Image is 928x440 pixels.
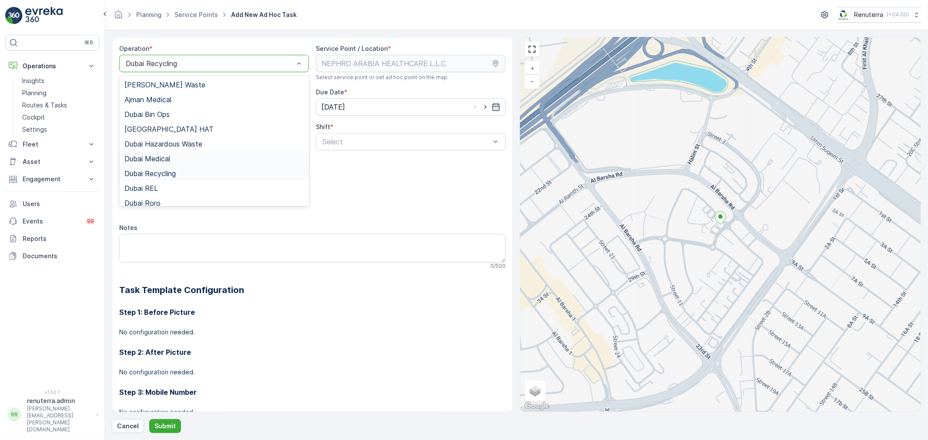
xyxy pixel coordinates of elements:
[5,195,99,213] a: Users
[119,408,506,417] p: No configuration needed.
[5,170,99,188] button: Engagement
[87,218,94,225] p: 99
[119,307,506,317] h3: Step 1: Before Picture
[22,101,67,110] p: Routes & Tasks
[124,155,170,163] span: Dubai Medical
[149,419,181,433] button: Submit
[523,400,551,412] a: Open this area in Google Maps (opens a new window)
[7,408,21,422] div: RR
[530,77,535,85] span: −
[124,96,171,103] span: Ajman Medical
[23,62,82,70] p: Operations
[526,75,539,88] a: Zoom Out
[23,252,96,260] p: Documents
[154,422,176,430] p: Submit
[316,98,506,116] input: dd/mm/yyyy
[229,10,298,19] span: Add New Ad Hoc Task
[117,422,139,430] p: Cancel
[119,45,149,52] label: Operation
[490,263,506,270] p: 0 / 500
[22,125,47,134] p: Settings
[5,7,23,24] img: logo
[837,10,851,20] img: Screenshot_2024-07-26_at_13.33.01.png
[5,153,99,170] button: Asset
[19,87,99,99] a: Planning
[5,213,99,230] a: Events99
[27,405,92,433] p: [PERSON_NAME][EMAIL_ADDRESS][PERSON_NAME][DOMAIN_NAME]
[316,74,449,81] span: Select service point or set ad hoc point on the map.
[19,75,99,87] a: Insights
[316,45,388,52] label: Service Point / Location
[119,224,137,231] label: Notes
[84,39,93,46] p: ⌘B
[23,217,80,226] p: Events
[23,175,82,183] p: Engagement
[119,368,506,377] p: No configuration needed.
[124,110,170,118] span: Dubai Bin Ops
[5,230,99,247] a: Reports
[5,57,99,75] button: Operations
[316,123,330,130] label: Shift
[119,387,506,397] h3: Step 3: Mobile Number
[22,89,47,97] p: Planning
[119,283,506,297] h2: Task Template Configuration
[19,111,99,123] a: Cockpit
[23,157,82,166] p: Asset
[526,62,539,75] a: Zoom In
[124,140,202,148] span: Dubai Hazardous Waste
[112,419,144,433] button: Cancel
[22,113,45,122] p: Cockpit
[114,13,123,20] a: Homepage
[19,99,99,111] a: Routes & Tasks
[119,328,506,337] p: No configuration needed.
[19,123,99,136] a: Settings
[124,170,176,177] span: Dubai Recycling
[316,88,344,96] label: Due Date
[124,125,214,133] span: [GEOGRAPHIC_DATA] HAT
[5,247,99,265] a: Documents
[23,234,96,243] p: Reports
[23,200,96,208] p: Users
[322,137,490,147] p: Select
[5,390,99,395] span: v 1.50.1
[22,77,44,85] p: Insights
[837,7,921,23] button: Renuterra(+04:00)
[316,55,506,72] input: NEPHRO ARABIA HEALTHCARE L.L.C
[119,347,506,357] h3: Step 2: After Picture
[25,7,63,24] img: logo_light-DOdMpM7g.png
[124,184,158,192] span: Dubai REL
[136,11,161,18] a: Planning
[526,43,539,56] a: View Fullscreen
[526,381,545,400] a: Layers
[27,397,92,405] p: renuterra.admin
[523,400,551,412] img: Google
[854,10,883,19] p: Renuterra
[5,136,99,153] button: Fleet
[887,11,909,18] p: ( +04:00 )
[5,397,99,433] button: RRrenuterra.admin[PERSON_NAME][EMAIL_ADDRESS][PERSON_NAME][DOMAIN_NAME]
[174,11,218,18] a: Service Points
[530,64,534,72] span: +
[124,81,205,89] span: [PERSON_NAME] Waste
[124,199,161,207] span: Dubai Roro
[23,140,82,149] p: Fleet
